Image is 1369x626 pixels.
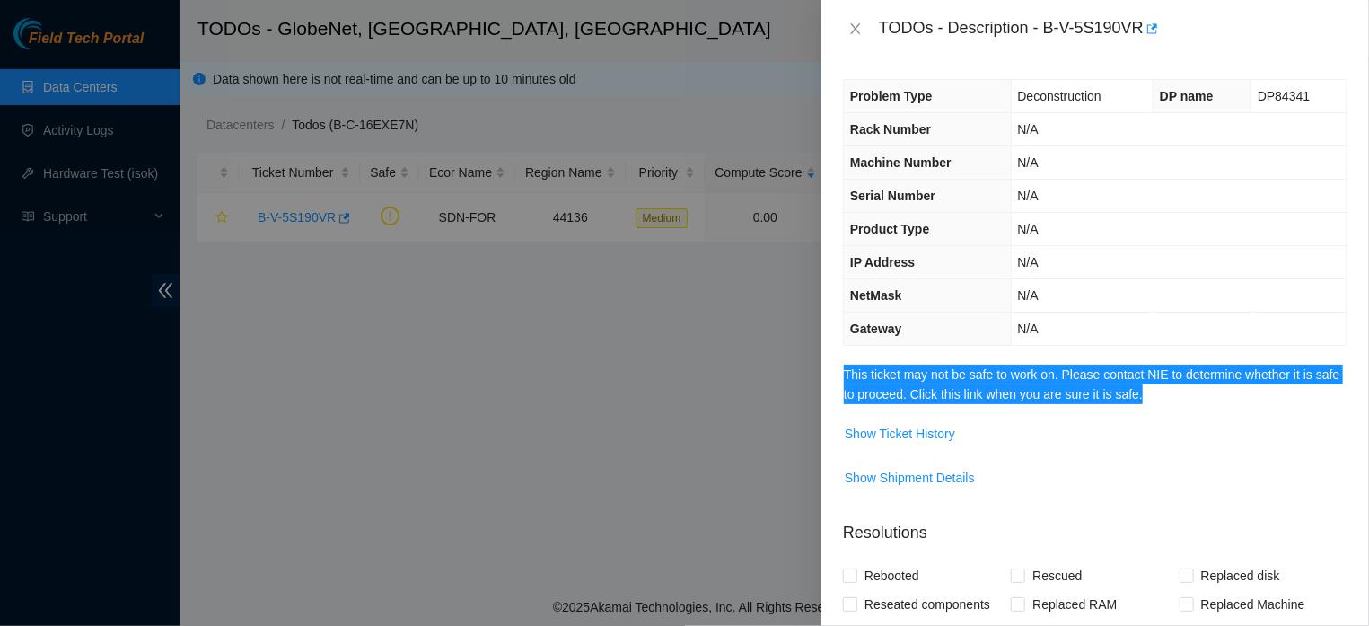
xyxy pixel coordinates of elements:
[1160,89,1214,103] span: DP name
[1018,189,1039,203] span: N/A
[850,222,929,236] span: Product Type
[1018,322,1039,336] span: N/A
[1194,590,1312,619] span: Replaced Machine
[850,288,902,303] span: NetMask
[850,89,933,103] span: Problem Type
[848,22,863,36] span: close
[1025,561,1089,590] span: Rescued
[1018,288,1039,303] span: N/A
[850,189,935,203] span: Serial Number
[850,155,952,170] span: Machine Number
[857,561,926,590] span: Rebooted
[1025,590,1124,619] span: Replaced RAM
[857,590,997,619] span: Reseated components
[1018,222,1039,236] span: N/A
[1194,561,1287,590] span: Replaced disk
[879,14,1347,43] div: TODOs - Description - B-V-5S190VR
[843,507,1347,545] p: Resolutions
[1018,89,1101,103] span: Deconstruction
[1258,89,1310,103] span: DP84341
[1018,155,1039,170] span: N/A
[843,21,868,38] button: Close
[844,463,976,492] button: Show Shipment Details
[845,468,975,488] span: Show Shipment Details
[850,122,931,137] span: Rack Number
[850,255,915,269] span: IP Address
[1018,255,1039,269] span: N/A
[1018,122,1039,137] span: N/A
[844,367,1339,401] a: This ticket may not be safe to work on. Please contact NIE to determine whether it is safe to pro...
[850,322,902,336] span: Gateway
[845,424,955,444] span: Show Ticket History
[844,419,956,448] button: Show Ticket History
